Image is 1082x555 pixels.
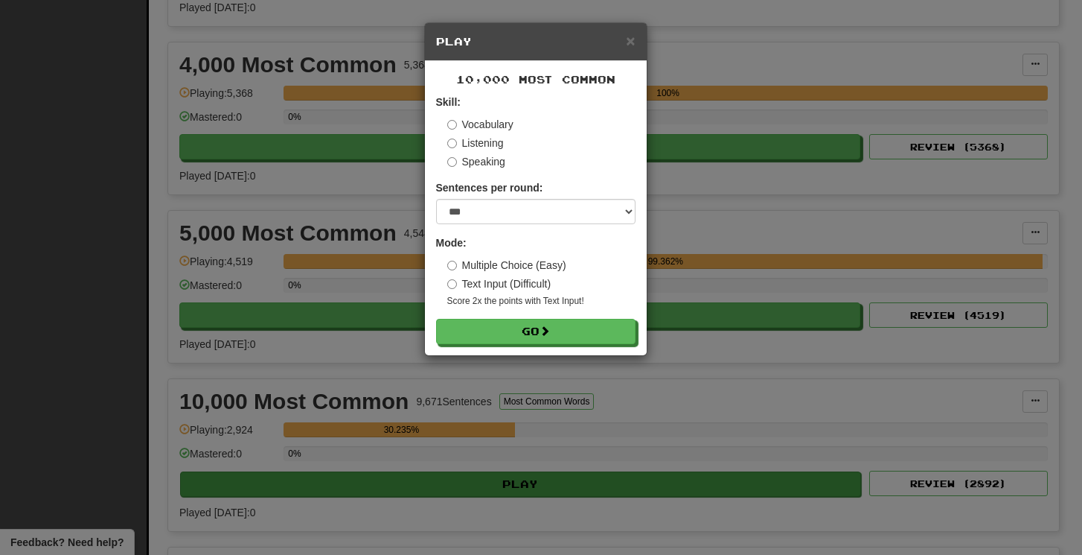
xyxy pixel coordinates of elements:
[447,157,457,167] input: Speaking
[447,136,504,150] label: Listening
[436,34,636,49] h5: Play
[447,154,505,169] label: Speaking
[436,237,467,249] strong: Mode:
[447,258,566,273] label: Multiple Choice (Easy)
[447,261,457,270] input: Multiple Choice (Easy)
[447,279,457,289] input: Text Input (Difficult)
[436,319,636,344] button: Go
[447,139,457,148] input: Listening
[447,276,551,291] label: Text Input (Difficult)
[626,32,635,49] span: ×
[447,295,636,308] small: Score 2x the points with Text Input !
[447,117,513,132] label: Vocabulary
[456,73,615,86] span: 10,000 Most Common
[447,120,457,130] input: Vocabulary
[626,33,635,48] button: Close
[436,96,461,108] strong: Skill:
[436,180,543,195] label: Sentences per round:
